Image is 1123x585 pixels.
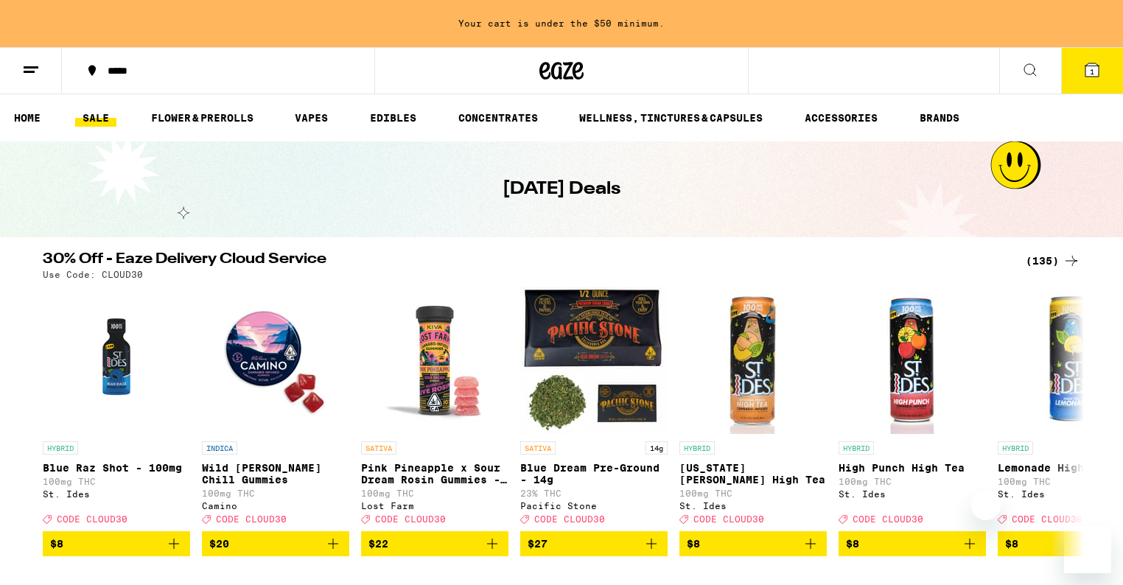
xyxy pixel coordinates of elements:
span: CODE CLOUD30 [375,514,446,524]
p: Use Code: CLOUD30 [43,270,143,279]
img: St. Ides - Georgia Peach High Tea [679,287,827,434]
a: WELLNESS, TINCTURES & CAPSULES [572,109,770,127]
span: CODE CLOUD30 [693,514,764,524]
h2: 30% Off - Eaze Delivery Cloud Service [43,252,1008,270]
img: Lost Farm - Pink Pineapple x Sour Dream Rosin Gummies - 100mg [361,287,508,434]
a: Open page for Blue Dream Pre-Ground - 14g from Pacific Stone [520,287,668,531]
button: Add to bag [839,531,986,556]
span: $8 [687,538,700,550]
div: St. Ides [43,489,190,499]
div: Lost Farm [361,501,508,511]
div: Camino [202,501,349,511]
button: Add to bag [679,531,827,556]
p: Blue Dream Pre-Ground - 14g [520,462,668,486]
span: CODE CLOUD30 [216,514,287,524]
p: 100mg THC [361,488,508,498]
span: CODE CLOUD30 [853,514,923,524]
span: $22 [368,538,388,550]
p: HYBRID [839,441,874,455]
button: Add to bag [520,531,668,556]
div: Pacific Stone [520,501,668,511]
img: St. Ides - Blue Raz Shot - 100mg [43,287,190,434]
a: Open page for Wild Berry Chill Gummies from Camino [202,287,349,531]
a: CONCENTRATES [451,109,545,127]
p: Wild [PERSON_NAME] Chill Gummies [202,462,349,486]
p: 100mg THC [839,477,986,486]
a: HOME [7,109,48,127]
span: 1 [1090,67,1094,76]
img: Pacific Stone - Blue Dream Pre-Ground - 14g [520,287,668,434]
a: Open page for Blue Raz Shot - 100mg from St. Ides [43,287,190,531]
p: High Punch High Tea [839,462,986,474]
span: CODE CLOUD30 [57,514,127,524]
p: 100mg THC [202,488,349,498]
p: INDICA [202,441,237,455]
p: 23% THC [520,488,668,498]
p: SATIVA [361,441,396,455]
p: HYBRID [43,441,78,455]
a: Open page for Pink Pineapple x Sour Dream Rosin Gummies - 100mg from Lost Farm [361,287,508,531]
a: SALE [75,109,116,127]
p: Blue Raz Shot - 100mg [43,462,190,474]
a: BRANDS [912,109,967,127]
h1: [DATE] Deals [503,177,620,202]
button: Add to bag [361,531,508,556]
button: 1 [1061,48,1123,94]
span: $20 [209,538,229,550]
div: St. Ides [679,501,827,511]
img: St. Ides - High Punch High Tea [839,287,986,434]
span: $8 [50,538,63,550]
span: $27 [528,538,547,550]
p: [US_STATE][PERSON_NAME] High Tea [679,462,827,486]
span: $8 [1005,538,1018,550]
p: 100mg THC [43,477,190,486]
span: $8 [846,538,859,550]
img: Camino - Wild Berry Chill Gummies [202,287,349,434]
span: CODE CLOUD30 [534,514,605,524]
a: VAPES [287,109,335,127]
iframe: Button to launch messaging window [1064,526,1111,573]
a: Open page for Georgia Peach High Tea from St. Ides [679,287,827,531]
a: FLOWER & PREROLLS [144,109,261,127]
p: HYBRID [998,441,1033,455]
a: ACCESSORIES [797,109,885,127]
iframe: Close message [971,491,1001,520]
div: St. Ides [839,489,986,499]
p: HYBRID [679,441,715,455]
a: EDIBLES [363,109,424,127]
button: Add to bag [202,531,349,556]
p: 14g [646,441,668,455]
p: SATIVA [520,441,556,455]
p: Pink Pineapple x Sour Dream Rosin Gummies - 100mg [361,462,508,486]
a: (135) [1026,252,1080,270]
p: 100mg THC [679,488,827,498]
button: Add to bag [43,531,190,556]
a: Open page for High Punch High Tea from St. Ides [839,287,986,531]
